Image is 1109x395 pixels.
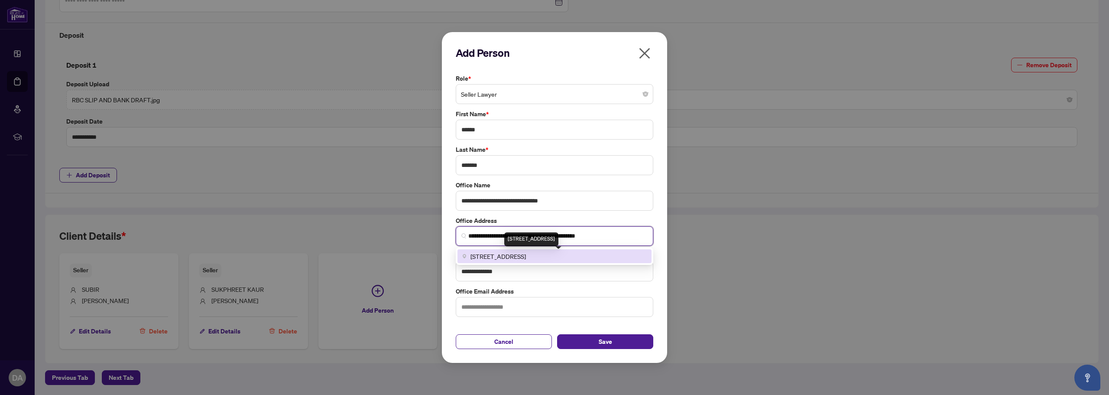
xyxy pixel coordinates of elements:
div: [STREET_ADDRESS] [504,232,558,246]
span: Cancel [494,335,513,349]
label: First Name [456,109,653,119]
span: Save [599,335,612,349]
label: Last Name [456,145,653,154]
img: search_icon [461,233,467,238]
span: close [638,46,652,60]
button: Cancel [456,334,552,349]
span: Seller Lawyer [461,86,648,102]
button: Open asap [1074,365,1100,391]
span: close-circle [643,91,648,97]
label: Office Name [456,180,653,190]
label: Office Email Address [456,287,653,296]
label: Office Address [456,216,653,225]
label: Role [456,74,653,83]
h2: Add Person [456,46,653,60]
span: [STREET_ADDRESS] [470,251,526,261]
button: Save [557,334,653,349]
